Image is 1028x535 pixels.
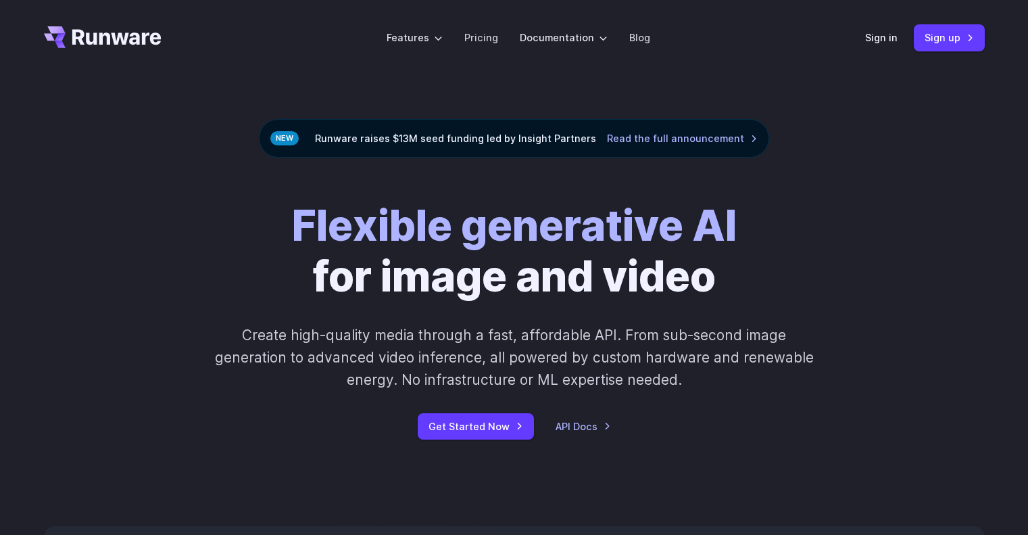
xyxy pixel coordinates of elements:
[914,24,985,51] a: Sign up
[865,30,898,45] a: Sign in
[259,119,769,158] div: Runware raises $13M seed funding led by Insight Partners
[464,30,498,45] a: Pricing
[607,131,758,146] a: Read the full announcement
[418,413,534,440] a: Get Started Now
[292,200,737,251] strong: Flexible generative AI
[629,30,650,45] a: Blog
[292,201,737,302] h1: for image and video
[520,30,608,45] label: Documentation
[213,324,815,392] p: Create high-quality media through a fast, affordable API. From sub-second image generation to adv...
[44,26,162,48] a: Go to /
[556,419,611,434] a: API Docs
[387,30,443,45] label: Features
